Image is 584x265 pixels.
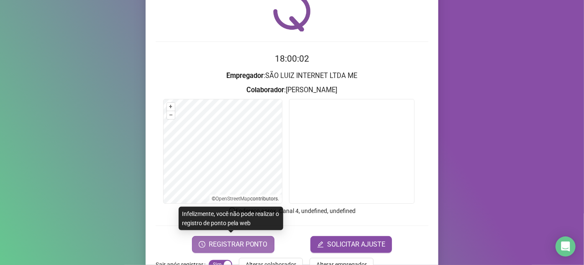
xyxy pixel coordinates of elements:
span: edit [317,241,324,248]
button: editSOLICITAR AJUSTE [310,236,392,253]
time: 18:00:02 [275,54,309,64]
strong: Colaborador [247,86,284,94]
div: Open Intercom Messenger [556,236,576,257]
span: clock-circle [199,241,205,248]
button: REGISTRAR PONTO [192,236,274,253]
strong: Empregador [227,72,264,80]
button: – [167,111,175,119]
span: SOLICITAR AJUSTE [327,239,385,249]
p: Endereço aprox. : Canal 4, undefined, undefined [156,206,428,216]
div: Infelizmente, você não pode realizar o registro de ponto pela web [179,207,283,230]
a: OpenStreetMap [216,196,251,202]
button: + [167,103,175,111]
li: © contributors. [212,196,279,202]
h3: : SÃO LUIZ INTERNET LTDA ME [156,70,428,81]
span: REGISTRAR PONTO [209,239,268,249]
h3: : [PERSON_NAME] [156,85,428,96]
